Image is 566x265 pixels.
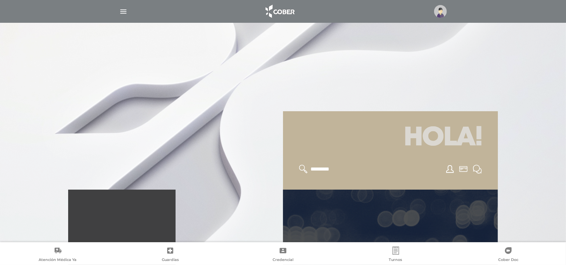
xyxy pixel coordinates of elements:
span: Atención Médica Ya [39,257,77,263]
span: Turnos [389,257,403,263]
a: Guardias [114,247,227,264]
a: Atención Médica Ya [1,247,114,264]
a: Turnos [339,247,452,264]
img: profile-placeholder.svg [434,5,447,18]
span: Cober Doc [498,257,518,263]
span: Credencial [273,257,293,263]
a: Cober Doc [452,247,565,264]
img: Cober_menu-lines-white.svg [119,7,128,16]
img: logo_cober_home-white.png [262,3,297,19]
a: Credencial [227,247,339,264]
span: Guardias [162,257,179,263]
h1: Hola! [291,119,490,157]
